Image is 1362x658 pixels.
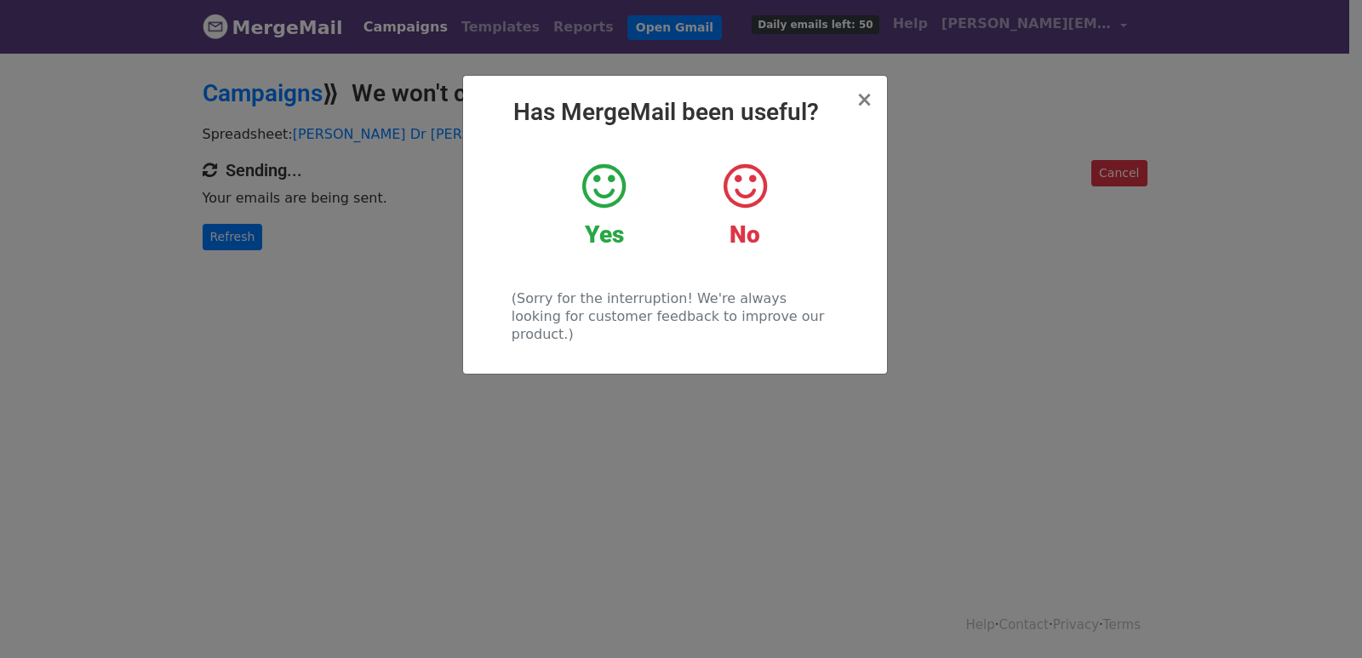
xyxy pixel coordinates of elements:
p: (Sorry for the interruption! We're always looking for customer feedback to improve our product.) [512,289,838,343]
span: × [856,88,873,112]
h2: Has MergeMail been useful? [477,98,873,127]
button: Close [856,89,873,110]
strong: No [730,220,760,249]
a: Yes [547,161,661,249]
a: No [687,161,802,249]
strong: Yes [585,220,624,249]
